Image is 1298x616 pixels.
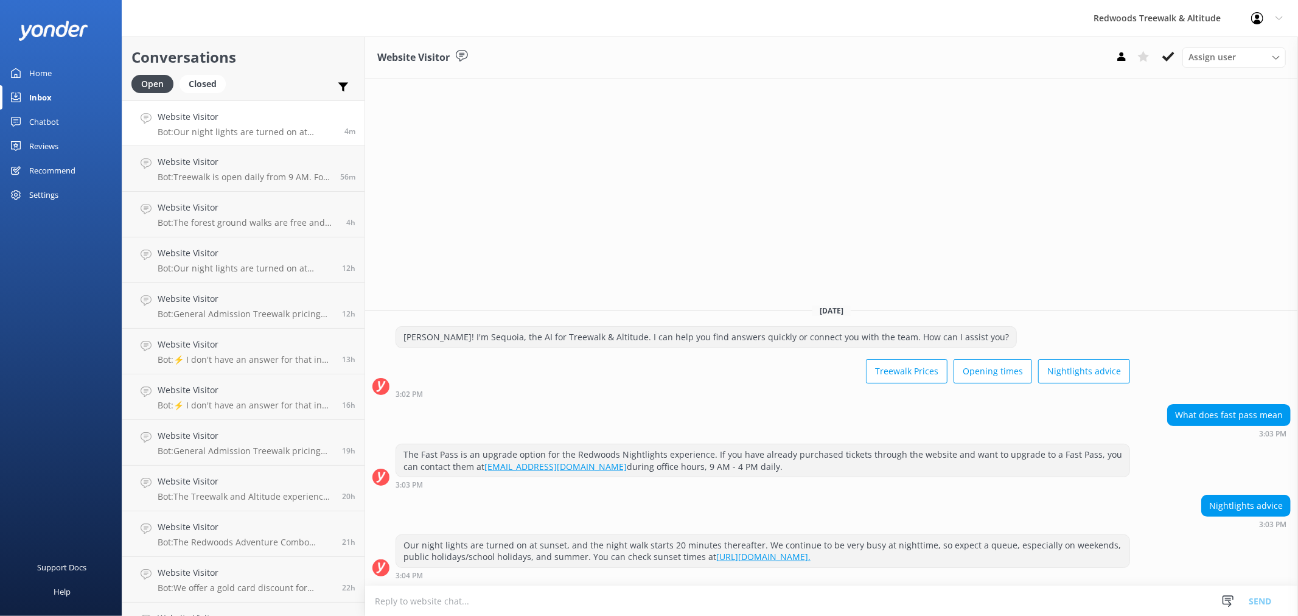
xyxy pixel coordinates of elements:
[122,146,365,192] a: Website VisitorBot:Treewalk is open daily from 9 AM. For last ticket sold times, please check our...
[1202,495,1290,516] div: Nightlights advice
[180,75,226,93] div: Closed
[158,172,331,183] p: Bot: Treewalk is open daily from 9 AM. For last ticket sold times, please check our website FAQs ...
[346,217,355,228] span: Sep 01 2025 10:13am (UTC +12:00) Pacific/Auckland
[1167,429,1291,438] div: Sep 01 2025 03:03pm (UTC +12:00) Pacific/Auckland
[396,391,423,398] strong: 3:02 PM
[122,557,365,603] a: Website VisitorBot:We offer a gold card discount for [DEMOGRAPHIC_DATA] seniors only. The New Zea...
[716,551,811,562] a: [URL][DOMAIN_NAME].
[131,75,173,93] div: Open
[122,466,365,511] a: Website VisitorBot:The Treewalk and Altitude experiences are generally all-weather activities, bu...
[29,85,52,110] div: Inbox
[158,537,333,548] p: Bot: The Redwoods Adventure Combo includes Redwoods Altitude, Fast Pass entry to Redwoods Nightli...
[158,400,333,411] p: Bot: ⚡ I don't have an answer for that in my knowledge base. Please try and rephrase your questio...
[158,309,333,320] p: Bot: General Admission Treewalk pricing starts at $42 for adults (16+ years) and $26 for children...
[158,263,333,274] p: Bot: Our night lights are turned on at sunset, and the night walk starts 20 minutes thereafter. W...
[1259,430,1286,438] strong: 3:03 PM
[342,400,355,410] span: Aug 31 2025 10:59pm (UTC +12:00) Pacific/Auckland
[158,491,333,502] p: Bot: The Treewalk and Altitude experiences are generally all-weather activities, but we closely m...
[1168,405,1290,425] div: What does fast pass mean
[122,100,365,146] a: Website VisitorBot:Our night lights are turned on at sunset, and the night walk starts 20 minutes...
[340,172,355,182] span: Sep 01 2025 02:12pm (UTC +12:00) Pacific/Auckland
[29,134,58,158] div: Reviews
[122,237,365,283] a: Website VisitorBot:Our night lights are turned on at sunset, and the night walk starts 20 minutes...
[158,292,333,306] h4: Website Visitor
[18,21,88,41] img: yonder-white-logo.png
[396,572,423,579] strong: 3:04 PM
[158,475,333,488] h4: Website Visitor
[396,327,1016,348] div: [PERSON_NAME]! I'm Sequoia, the AI for Treewalk & Altitude. I can help you find answers quickly o...
[122,192,365,237] a: Website VisitorBot:The forest ground walks are free and accessible all year round. For confirmati...
[158,354,333,365] p: Bot: ⚡ I don't have an answer for that in my knowledge base. Please try and rephrase your questio...
[158,110,335,124] h4: Website Visitor
[396,481,423,489] strong: 3:03 PM
[158,520,333,534] h4: Website Visitor
[122,374,365,420] a: Website VisitorBot:⚡ I don't have an answer for that in my knowledge base. Please try and rephras...
[122,283,365,329] a: Website VisitorBot:General Admission Treewalk pricing starts at $42 for adults (16+ years) and $2...
[396,480,1130,489] div: Sep 01 2025 03:03pm (UTC +12:00) Pacific/Auckland
[122,511,365,557] a: Website VisitorBot:The Redwoods Adventure Combo includes Redwoods Altitude, Fast Pass entry to Re...
[158,155,331,169] h4: Website Visitor
[342,354,355,365] span: Sep 01 2025 01:45am (UTC +12:00) Pacific/Auckland
[396,535,1129,567] div: Our night lights are turned on at sunset, and the night walk starts 20 minutes thereafter. We con...
[377,50,450,66] h3: Website Visitor
[29,158,75,183] div: Recommend
[158,566,333,579] h4: Website Visitor
[954,359,1032,383] button: Opening times
[158,338,333,351] h4: Website Visitor
[396,571,1130,579] div: Sep 01 2025 03:04pm (UTC +12:00) Pacific/Auckland
[1188,51,1236,64] span: Assign user
[158,583,333,593] p: Bot: We offer a gold card discount for [DEMOGRAPHIC_DATA] seniors only. The New Zealand SuperGold...
[342,491,355,502] span: Aug 31 2025 06:57pm (UTC +12:00) Pacific/Auckland
[342,583,355,593] span: Aug 31 2025 04:23pm (UTC +12:00) Pacific/Auckland
[396,444,1129,477] div: The Fast Pass is an upgrade option for the Redwoods Nightlights experience. If you have already p...
[158,383,333,397] h4: Website Visitor
[344,126,355,136] span: Sep 01 2025 03:03pm (UTC +12:00) Pacific/Auckland
[122,420,365,466] a: Website VisitorBot:General Admission Treewalk pricing starts at $42 for adults (16+ years) and $2...
[484,461,627,472] a: [EMAIL_ADDRESS][DOMAIN_NAME]
[342,446,355,456] span: Aug 31 2025 07:23pm (UTC +12:00) Pacific/Auckland
[158,201,337,214] h4: Website Visitor
[158,247,333,260] h4: Website Visitor
[158,217,337,228] p: Bot: The forest ground walks are free and accessible all year round. For confirmation, you can ch...
[158,127,335,138] p: Bot: Our night lights are turned on at sunset, and the night walk starts 20 minutes thereafter. W...
[158,446,333,457] p: Bot: General Admission Treewalk pricing starts at $42 for adults (16+ years) and $26 for children...
[29,183,58,207] div: Settings
[1182,47,1286,67] div: Assign User
[1201,520,1291,528] div: Sep 01 2025 03:03pm (UTC +12:00) Pacific/Auckland
[866,359,947,383] button: Treewalk Prices
[1259,521,1286,528] strong: 3:03 PM
[342,537,355,547] span: Aug 31 2025 05:38pm (UTC +12:00) Pacific/Auckland
[29,110,59,134] div: Chatbot
[812,306,851,316] span: [DATE]
[158,429,333,443] h4: Website Visitor
[342,263,355,273] span: Sep 01 2025 03:04am (UTC +12:00) Pacific/Auckland
[29,61,52,85] div: Home
[38,555,87,579] div: Support Docs
[342,309,355,319] span: Sep 01 2025 02:16am (UTC +12:00) Pacific/Auckland
[131,46,355,69] h2: Conversations
[54,579,71,604] div: Help
[180,77,232,90] a: Closed
[131,77,180,90] a: Open
[396,390,1130,398] div: Sep 01 2025 03:02pm (UTC +12:00) Pacific/Auckland
[122,329,365,374] a: Website VisitorBot:⚡ I don't have an answer for that in my knowledge base. Please try and rephras...
[1038,359,1130,383] button: Nightlights advice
